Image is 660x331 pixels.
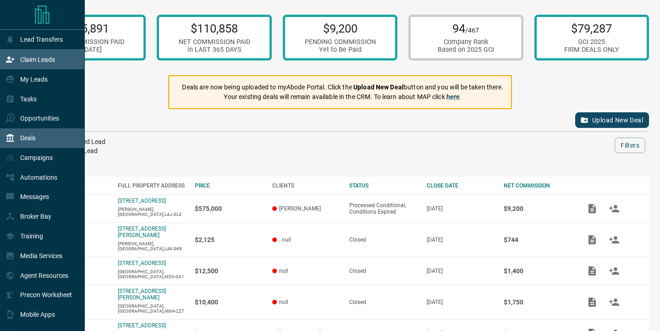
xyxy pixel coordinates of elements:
span: Match Clients [603,205,625,211]
div: PRICE [195,182,263,189]
button: Filters [615,138,645,153]
div: in LAST 365 DAYS [179,46,250,54]
div: CLIENTS [272,182,341,189]
div: Based on 2025 GCI [438,46,494,54]
p: [PERSON_NAME],[GEOGRAPHIC_DATA],L4K-0K9 [118,241,186,251]
a: [STREET_ADDRESS][PERSON_NAME] [118,226,166,238]
p: $55,891 [53,22,124,35]
p: null [272,268,341,274]
span: Add / View Documents [581,267,603,274]
div: Closed [349,268,418,274]
p: [PERSON_NAME] [272,205,341,212]
p: $79,287 [564,22,619,35]
p: [DATE] [427,237,495,243]
div: NET COMMISSION [504,182,572,189]
a: [STREET_ADDRESS][PERSON_NAME] [118,288,166,301]
div: Company Rank [438,38,494,46]
div: CLOSE DATE [427,182,495,189]
a: [STREET_ADDRESS] [118,260,166,266]
p: . null [272,237,341,243]
p: $1,750 [504,298,572,306]
p: $1,400 [504,267,572,275]
span: Add / View Documents [581,298,603,305]
p: $2,125 [195,236,263,243]
p: $110,858 [179,22,250,35]
span: Add / View Documents [581,236,603,243]
a: [STREET_ADDRESS] [118,198,166,204]
p: 94 [438,22,494,35]
div: FIRM DEALS ONLY [564,46,619,54]
div: STATUS [349,182,418,189]
p: [DATE] [427,268,495,274]
span: Add / View Documents [581,205,603,211]
div: NET COMMISSION PAID [179,38,250,46]
a: here [446,93,460,100]
span: Match Clients [603,298,625,305]
p: [GEOGRAPHIC_DATA],[GEOGRAPHIC_DATA],M5V-0A1 [118,269,186,279]
div: FULL PROPERTY ADDRESS [118,182,186,189]
span: Match Clients [603,267,625,274]
div: GCI 2025 [564,38,619,46]
p: $575,000 [195,205,263,212]
strong: Upload New Deal [353,83,404,91]
div: Closed [349,237,418,243]
span: Match Clients [603,236,625,243]
div: Closed [349,299,418,305]
div: Yet to Be Paid [305,46,376,54]
p: $10,400 [195,298,263,306]
p: [DATE] [427,205,495,212]
a: [STREET_ADDRESS] [118,322,166,329]
p: [PERSON_NAME],[GEOGRAPHIC_DATA],L4J-0L3 [118,207,186,217]
p: Your existing deals will remain available in the CRM. To learn about MAP click . [182,92,503,102]
p: $744 [504,236,572,243]
div: Processed Conditional, Conditions Expired [349,202,418,215]
p: $12,500 [195,267,263,275]
span: /467 [465,27,479,34]
button: Upload New Deal [575,112,649,128]
div: PENDING COMMISSION [305,38,376,46]
p: $9,200 [305,22,376,35]
div: in [DATE] [53,46,124,54]
p: Deals are now being uploaded to myAbode Portal. Click the button and you will be taken there. [182,83,503,92]
div: NET COMMISSION PAID [53,38,124,46]
p: [GEOGRAPHIC_DATA],[GEOGRAPHIC_DATA],M6H-2Z7 [118,303,186,314]
p: [DATE] [427,299,495,305]
p: $9,200 [504,205,572,212]
p: null [272,299,341,305]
